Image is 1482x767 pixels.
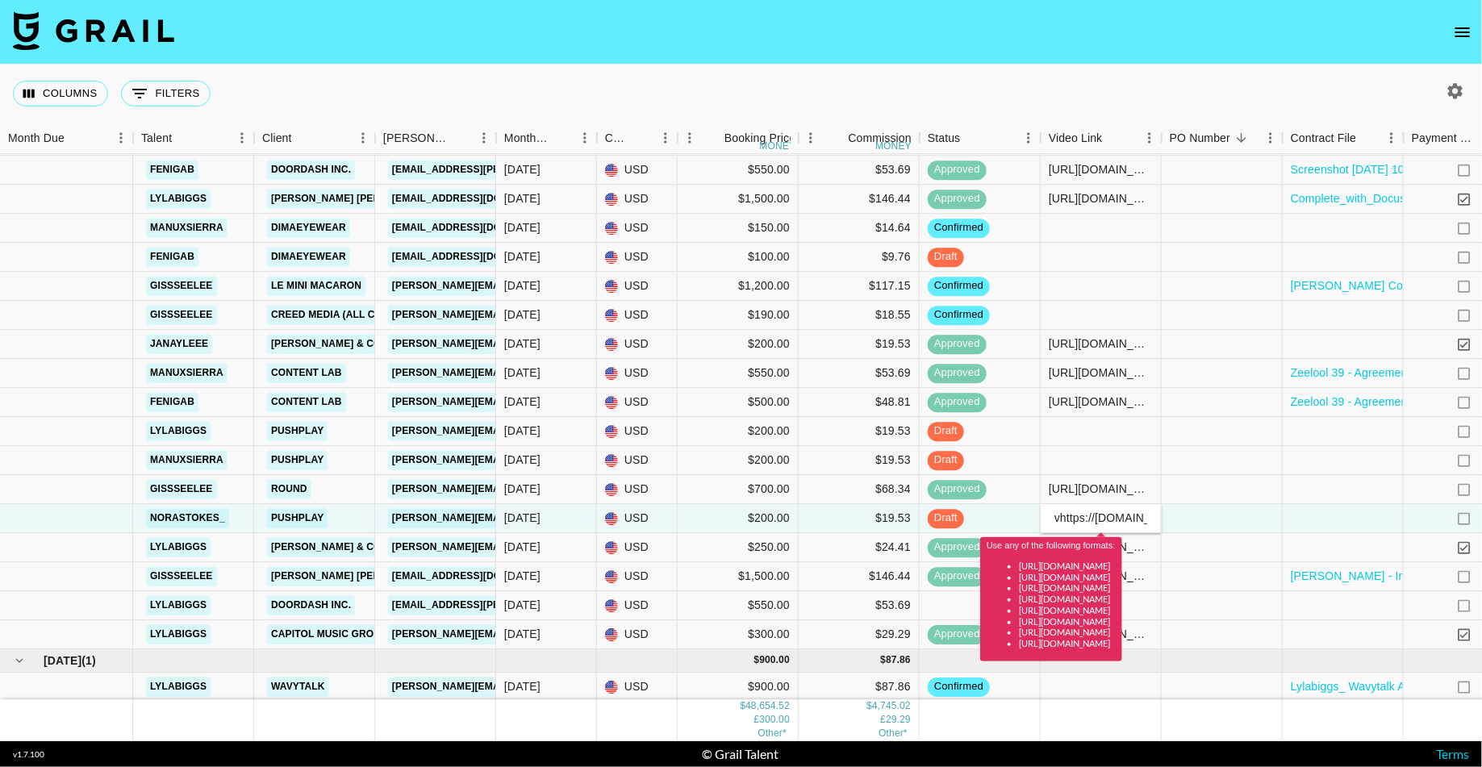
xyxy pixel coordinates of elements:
div: 29.29 [886,713,911,727]
button: Menu [351,126,375,150]
li: [URL][DOMAIN_NAME] [1019,571,1116,582]
button: Select columns [13,81,108,106]
a: lylabiggs [146,595,211,615]
a: manuxsierra [146,363,228,383]
a: Dimaeyewear [267,218,350,238]
a: [PERSON_NAME] & Co LLC [267,537,407,557]
div: USD [597,562,678,591]
div: $19.53 [799,446,920,475]
div: v 1.7.100 [13,749,44,760]
a: [EMAIL_ADDRESS][DOMAIN_NAME] [388,566,569,586]
div: Aug '25 [504,248,541,265]
a: PushPlay [267,450,328,470]
a: DoorDash Inc. [267,595,355,615]
div: USD [597,156,678,185]
a: [PERSON_NAME][EMAIL_ADDRESS][PERSON_NAME][DOMAIN_NAME] [388,537,734,557]
div: $146.44 [799,562,920,591]
span: approved [928,336,987,352]
a: [EMAIL_ADDRESS][PERSON_NAME][DOMAIN_NAME] [388,160,651,180]
div: USD [597,243,678,272]
div: Aug '25 [504,306,541,323]
div: USD [597,301,678,330]
div: Status [920,123,1041,154]
div: Aug '25 [504,219,541,236]
button: Sort [1230,127,1253,149]
div: $117.15 [799,272,920,301]
div: $300.00 [678,620,799,649]
span: approved [928,162,987,177]
div: USD [597,446,678,475]
a: WavyTalk [267,677,329,697]
button: Menu [109,126,133,150]
div: $1,500.00 [678,185,799,214]
a: fenigab [146,160,198,180]
a: lylabiggs [146,624,211,644]
button: Menu [678,126,702,150]
a: [PERSON_NAME][EMAIL_ADDRESS][DOMAIN_NAME] [388,363,651,383]
button: Sort [631,127,653,149]
div: 87.86 [886,653,911,667]
div: £ [880,713,886,727]
div: $500.00 [678,388,799,417]
button: Sort [1356,127,1379,149]
div: $100.00 [678,243,799,272]
span: draft [928,452,964,468]
div: money [760,141,796,151]
div: $29.29 [799,620,920,649]
div: Aug '25 [504,336,541,352]
span: ( 1 ) [81,652,96,669]
div: Aug '25 [504,539,541,555]
div: https://www.tiktok.com/@fenigab/video/7536011869362982174?is_from_webapp=1&sender_device=pc&web_i... [1049,161,1153,177]
a: Terms [1436,746,1469,761]
div: 4,745.02 [872,699,911,713]
div: Currency [605,123,631,154]
li: [URL][DOMAIN_NAME] [1019,605,1116,616]
div: $ [740,699,745,713]
div: https://www.instagram.com/p/DN08qosQKLs/?img_index=1 [1049,190,1153,206]
li: [URL][DOMAIN_NAME] [1019,561,1116,572]
div: Booking Price [724,123,795,154]
a: Le Mini Macaron [267,276,365,296]
li: [URL][DOMAIN_NAME] [1019,627,1116,638]
a: DoorDash Inc. [267,160,355,180]
div: $ [754,653,760,667]
div: $14.64 [799,214,920,243]
div: $550.00 [678,591,799,620]
a: [PERSON_NAME] [PERSON_NAME] PR [267,566,460,586]
a: [PERSON_NAME][EMAIL_ADDRESS][DOMAIN_NAME] [388,421,651,441]
div: 300.00 [759,713,790,727]
div: $ [866,699,872,713]
a: gissseelee [146,566,217,586]
div: Aug '25 [504,161,541,177]
a: [EMAIL_ADDRESS][DOMAIN_NAME] [388,189,569,209]
div: Video Link [1041,123,1162,154]
div: PO Number [1170,123,1230,154]
div: Aug '25 [504,510,541,526]
div: $200.00 [678,417,799,446]
a: [PERSON_NAME][EMAIL_ADDRESS][DOMAIN_NAME] [388,624,651,644]
button: Menu [1259,126,1283,150]
a: [PERSON_NAME] & Co LLC [267,334,407,354]
a: manuxsierra [146,450,228,470]
div: $200.00 [678,446,799,475]
div: Sep '25 [504,678,541,694]
button: Sort [550,127,573,149]
span: approved [928,569,987,584]
li: [URL][DOMAIN_NAME] [1019,638,1116,649]
span: approved [928,191,987,206]
div: USD [597,214,678,243]
div: [PERSON_NAME] [383,123,449,154]
button: Sort [702,127,724,149]
span: approved [928,365,987,381]
div: Month Due [8,123,65,154]
div: USD [597,620,678,649]
a: Round [267,479,311,499]
div: Aug '25 [504,626,541,642]
div: Aug '25 [504,568,541,584]
li: [URL][DOMAIN_NAME] [1019,615,1116,627]
button: Sort [65,127,87,149]
div: $146.44 [799,185,920,214]
a: [PERSON_NAME][EMAIL_ADDRESS][DOMAIN_NAME] [388,508,651,528]
div: Commission [848,123,912,154]
div: © Grail Talent [702,746,779,762]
